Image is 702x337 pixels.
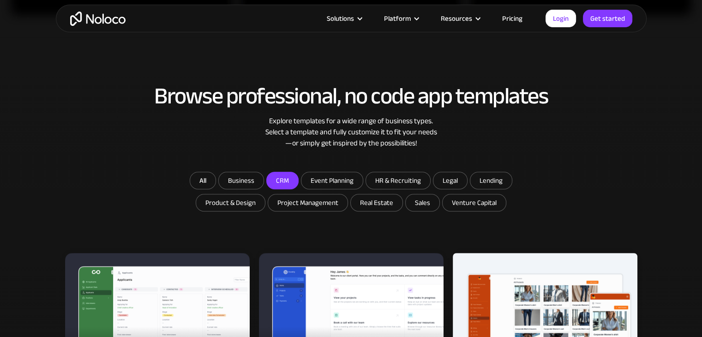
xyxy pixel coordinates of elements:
div: Platform [372,12,429,24]
h2: Browse professional, no code app templates [65,84,637,108]
a: Pricing [491,12,534,24]
div: Resources [429,12,491,24]
a: Login [546,10,576,27]
div: Resources [441,12,472,24]
form: Email Form [167,172,536,214]
a: Get started [583,10,632,27]
div: Solutions [327,12,354,24]
a: home [70,12,126,26]
a: All [190,172,216,189]
div: Platform [384,12,411,24]
div: Solutions [315,12,372,24]
div: Explore templates for a wide range of business types. Select a template and fully customize it to... [65,115,637,149]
